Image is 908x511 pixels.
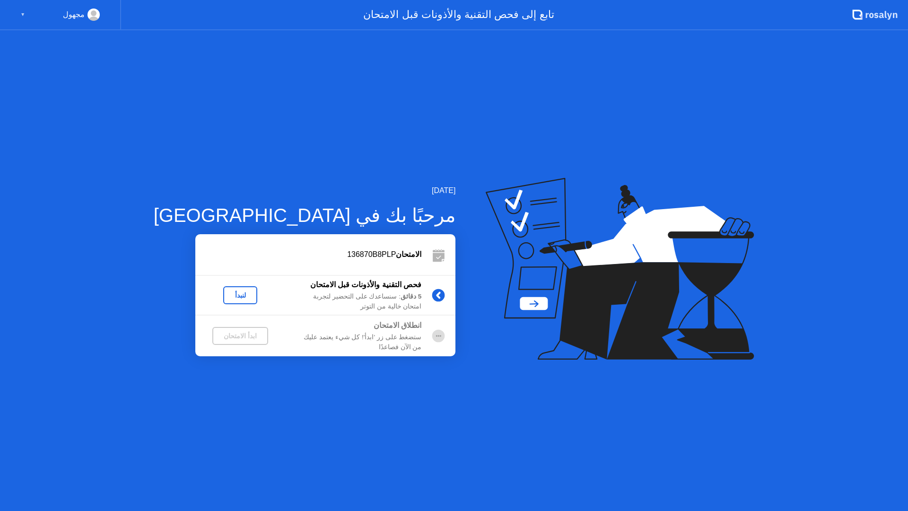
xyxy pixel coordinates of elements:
[374,321,421,329] b: انطلاق الامتحان
[195,249,421,260] div: 136870B8PLP
[401,293,421,300] b: 5 دقائق
[396,250,421,258] b: الامتحان
[20,9,25,21] div: ▼
[154,201,456,229] div: مرحبًا بك في [GEOGRAPHIC_DATA]
[212,327,268,345] button: ابدأ الامتحان
[310,281,422,289] b: فحص التقنية والأذونات قبل الامتحان
[154,185,456,196] div: [DATE]
[285,292,421,311] div: : سنساعدك على التحضير لتجربة امتحان خالية من التوتر
[223,286,257,304] button: لنبدأ
[285,333,421,352] div: ستضغط على زر 'ابدأ'! كل شيء يعتمد عليك من الآن فصاعدًا
[227,291,253,299] div: لنبدأ
[216,332,264,340] div: ابدأ الامتحان
[63,9,85,21] div: مجهول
